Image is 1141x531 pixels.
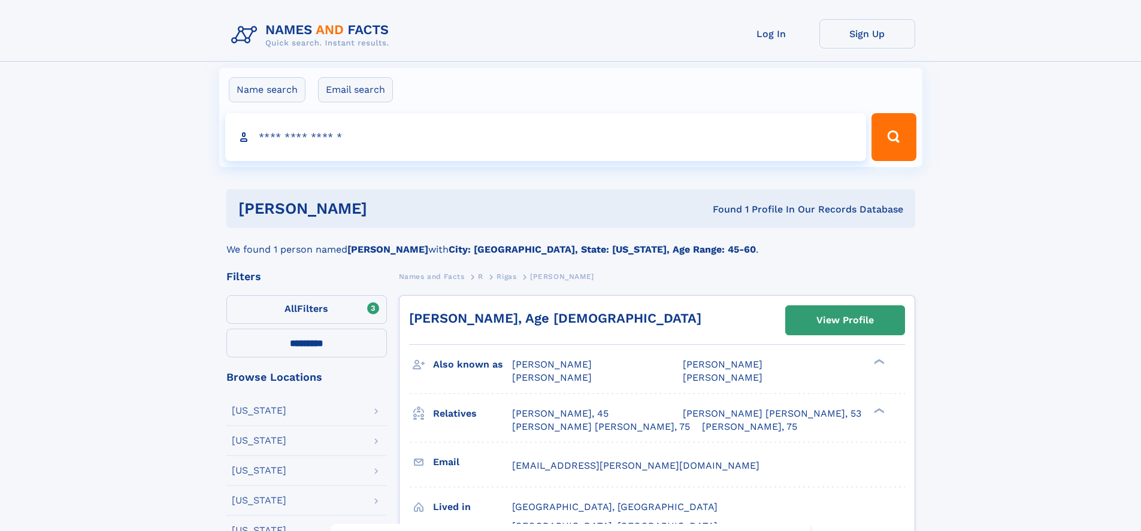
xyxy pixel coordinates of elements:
[226,228,915,257] div: We found 1 person named with .
[433,354,512,375] h3: Also known as
[226,271,387,282] div: Filters
[871,358,885,366] div: ❯
[225,113,867,161] input: search input
[683,407,861,420] a: [PERSON_NAME] [PERSON_NAME], 53
[229,77,305,102] label: Name search
[512,420,690,433] a: [PERSON_NAME] [PERSON_NAME], 75
[478,269,483,284] a: R
[683,359,762,370] span: [PERSON_NAME]
[497,272,516,281] span: Rigas
[478,272,483,281] span: R
[409,311,701,326] a: [PERSON_NAME], Age [DEMOGRAPHIC_DATA]
[512,359,592,370] span: [PERSON_NAME]
[226,19,399,51] img: Logo Names and Facts
[724,19,819,48] a: Log In
[347,244,428,255] b: [PERSON_NAME]
[512,460,759,471] span: [EMAIL_ADDRESS][PERSON_NAME][DOMAIN_NAME]
[232,466,286,475] div: [US_STATE]
[232,436,286,445] div: [US_STATE]
[512,372,592,383] span: [PERSON_NAME]
[226,372,387,383] div: Browse Locations
[449,244,756,255] b: City: [GEOGRAPHIC_DATA], State: [US_STATE], Age Range: 45-60
[512,501,718,512] span: [GEOGRAPHIC_DATA], [GEOGRAPHIC_DATA]
[871,406,885,414] div: ❯
[285,303,297,314] span: All
[819,19,915,48] a: Sign Up
[226,295,387,324] label: Filters
[433,403,512,424] h3: Relatives
[683,372,762,383] span: [PERSON_NAME]
[433,452,512,472] h3: Email
[238,201,540,216] h1: [PERSON_NAME]
[232,406,286,415] div: [US_STATE]
[530,272,594,281] span: [PERSON_NAME]
[871,113,916,161] button: Search Button
[232,496,286,505] div: [US_STATE]
[540,203,903,216] div: Found 1 Profile In Our Records Database
[786,306,904,335] a: View Profile
[497,269,516,284] a: Rigas
[816,307,874,334] div: View Profile
[433,497,512,517] h3: Lived in
[702,420,797,433] a: [PERSON_NAME], 75
[512,407,609,420] a: [PERSON_NAME], 45
[399,269,465,284] a: Names and Facts
[318,77,393,102] label: Email search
